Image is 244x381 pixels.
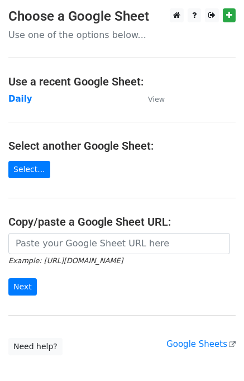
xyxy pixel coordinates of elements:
h3: Choose a Google Sheet [8,8,236,25]
small: Example: [URL][DOMAIN_NAME] [8,256,123,265]
h4: Copy/paste a Google Sheet URL: [8,215,236,228]
input: Next [8,278,37,296]
small: View [148,95,165,103]
input: Paste your Google Sheet URL here [8,233,230,254]
a: Select... [8,161,50,178]
a: View [137,94,165,104]
h4: Use a recent Google Sheet: [8,75,236,88]
a: Need help? [8,338,63,355]
a: Daily [8,94,32,104]
a: Google Sheets [166,339,236,349]
p: Use one of the options below... [8,29,236,41]
h4: Select another Google Sheet: [8,139,236,153]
